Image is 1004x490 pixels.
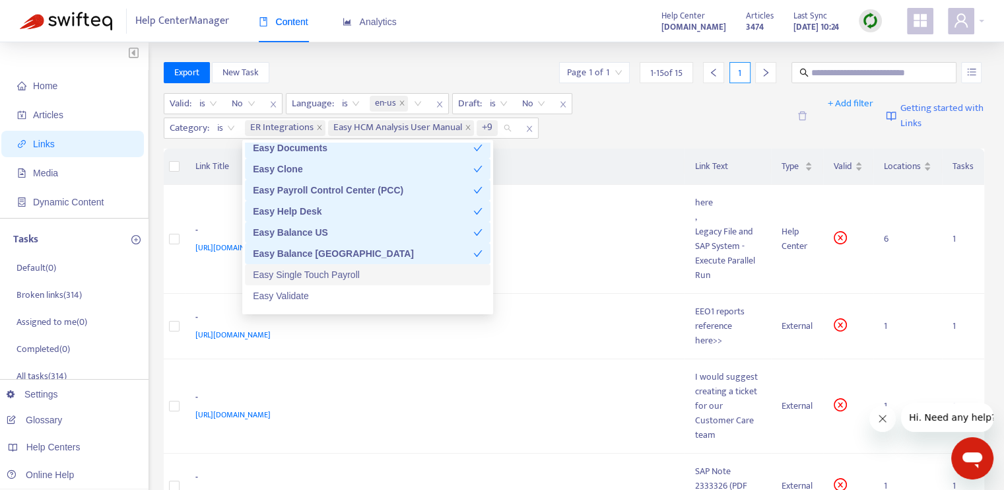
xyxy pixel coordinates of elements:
[7,415,62,425] a: Glossary
[195,310,669,328] div: -
[873,294,942,359] td: 1
[245,120,325,136] span: ER Integrations
[817,93,883,114] button: + Add filter
[7,470,74,480] a: Online Help
[473,207,483,216] span: check
[259,17,268,26] span: book
[7,389,58,400] a: Settings
[253,310,483,324] div: Easy Update
[328,120,474,136] span: Easy HCM Analysis User Manual
[195,241,275,254] span: [URL][DOMAIN_NAME]..
[195,408,271,421] span: [URL][DOMAIN_NAME]
[473,249,483,258] span: check
[33,81,57,91] span: Home
[793,9,827,23] span: Last Sync
[793,20,839,34] strong: [DATE] 10:24
[431,96,448,112] span: close
[782,319,813,333] div: External
[17,315,87,329] p: Assigned to me ( 0 )
[217,118,235,138] span: is
[185,149,685,185] th: Link Title
[17,139,26,149] span: link
[554,96,572,112] span: close
[195,470,669,487] div: -
[746,9,774,23] span: Articles
[253,246,473,261] div: Easy Balance [GEOGRAPHIC_DATA]
[17,342,70,356] p: Completed ( 0 )
[164,118,211,138] span: Category :
[473,143,483,153] span: check
[695,304,760,348] div: EEO1 reports reference here>>
[33,168,58,178] span: Media
[912,13,928,28] span: appstore
[8,9,95,20] span: Hi. Need any help?
[253,289,483,303] div: Easy Validate
[834,231,847,244] span: close-circle
[661,20,726,34] strong: [DOMAIN_NAME]
[195,328,271,341] span: [URL][DOMAIN_NAME]
[827,96,873,112] span: + Add filter
[862,13,879,29] img: sync.dc5367851b00ba804db3.png
[521,121,538,137] span: close
[17,110,26,120] span: account-book
[746,20,764,34] strong: 3474
[797,111,807,121] span: delete
[884,159,921,174] span: Locations
[886,111,896,122] img: image-link
[942,149,984,185] th: Tasks
[685,149,771,185] th: Link Text
[465,124,471,132] span: close
[661,19,726,34] a: [DOMAIN_NAME]
[967,67,976,77] span: unordered-list
[951,437,993,479] iframe: Button to launch messaging window
[316,124,323,132] span: close
[375,96,396,112] span: en-us
[482,120,492,136] span: +9
[245,137,490,158] div: Easy Documents
[900,101,984,131] span: Getting started with Links
[869,405,896,432] iframe: Close message
[199,94,217,114] span: is
[245,222,490,243] div: Easy Balance US
[709,68,718,77] span: left
[490,94,508,114] span: is
[17,168,26,178] span: file-image
[195,390,669,407] div: -
[253,267,483,282] div: Easy Single Touch Payroll
[661,9,705,23] span: Help Center
[26,442,81,452] span: Help Centers
[333,120,462,136] span: Easy HCM Analysis User Manual
[343,17,397,27] span: Analytics
[286,94,336,114] span: Language :
[650,66,683,80] span: 1 - 15 of 15
[370,96,408,112] span: en-us
[799,68,809,77] span: search
[782,399,813,413] div: External
[17,261,56,275] p: Default ( 0 )
[245,158,490,180] div: Easy Clone
[695,210,760,225] div: ,
[245,306,490,328] div: Easy Update
[17,81,26,90] span: home
[245,243,490,264] div: Easy Balance Canada
[33,110,63,120] span: Articles
[245,201,490,222] div: Easy Help Desk
[782,225,813,254] div: Help Center
[729,62,751,83] div: 1
[17,197,26,207] span: container
[942,359,984,454] td: 1
[961,62,982,83] button: unordered-list
[164,94,193,114] span: Valid :
[834,398,847,411] span: close-circle
[473,186,483,195] span: check
[823,149,873,185] th: Valid
[477,120,498,136] span: +9
[473,228,483,237] span: check
[886,93,984,139] a: Getting started with Links
[33,139,55,149] span: Links
[343,17,352,26] span: area-chart
[174,65,199,80] span: Export
[17,369,67,383] p: All tasks ( 314 )
[901,403,993,432] iframe: Message from company
[265,96,282,112] span: close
